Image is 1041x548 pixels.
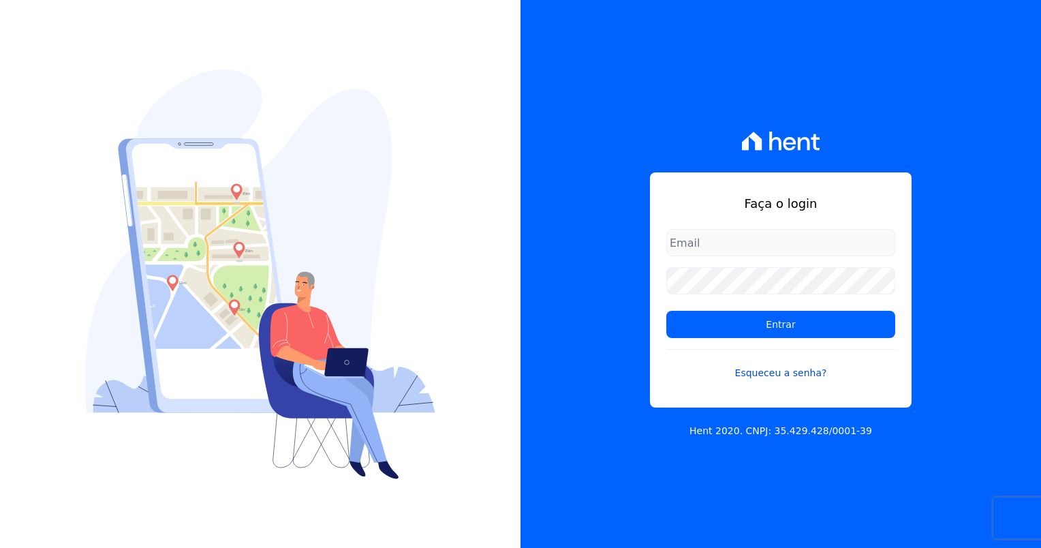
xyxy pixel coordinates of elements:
[666,311,895,338] input: Entrar
[666,229,895,256] input: Email
[666,349,895,380] a: Esqueceu a senha?
[85,70,435,479] img: Login
[666,194,895,213] h1: Faça o login
[689,424,872,438] p: Hent 2020. CNPJ: 35.429.428/0001-39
